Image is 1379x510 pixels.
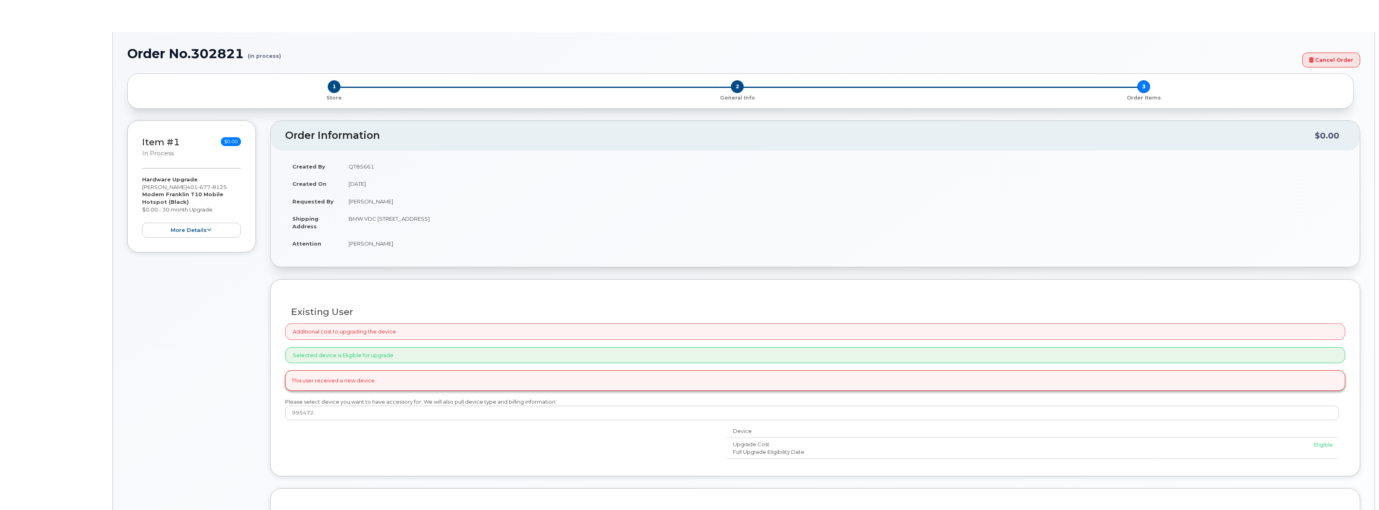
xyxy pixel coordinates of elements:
span: 1 [328,80,341,93]
a: 1 Store [134,93,534,102]
div: Device [727,427,982,435]
div: Additional cost to upgrading the device [285,323,1345,340]
div: This user received a new device [285,370,1345,391]
button: more details [142,223,241,238]
div: Eligible [988,441,1333,449]
h1: Order No.302821 [127,47,1298,61]
span: 401 [187,184,227,190]
strong: Hardware Upgrade [142,176,198,183]
div: $0.00 [1315,128,1339,143]
td: BMW VDC [STREET_ADDRESS] [341,210,1345,235]
small: (in process) [248,47,281,59]
h2: Order Information [285,130,1315,141]
div: [PERSON_NAME] $0.00 - 30 month Upgrade [142,176,241,238]
strong: Modem Franklin T10 Mobile Hotspot (Black) [142,191,223,205]
strong: Shipping Address [292,215,318,230]
p: General Info [537,94,937,102]
a: Cancel Order [1302,53,1360,67]
td: [PERSON_NAME] [341,235,1345,252]
p: Store [137,94,531,102]
div: Please select device you want to have accessory for. We will also pull device type and billing in... [285,398,1345,420]
div: Selected device is Eligible for upgrade [285,347,1345,364]
small: in process [142,150,174,157]
td: [PERSON_NAME] [341,193,1345,210]
span: 8125 [210,184,227,190]
span: 677 [198,184,210,190]
td: QT85661 [341,158,1345,175]
strong: Created By [292,163,325,170]
strong: Requested By [292,198,334,205]
div: Upgrade Cost [727,441,982,448]
a: Item #1 [142,136,180,148]
td: [DATE] [341,175,1345,193]
h3: Existing User [291,307,1339,317]
a: 2 General Info [534,93,940,102]
strong: Created On [292,181,326,187]
span: 2 [731,80,744,93]
strong: Attention [292,240,321,247]
span: $0.00 [221,137,241,146]
div: Full Upgrade Eligibility Date [727,448,982,456]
